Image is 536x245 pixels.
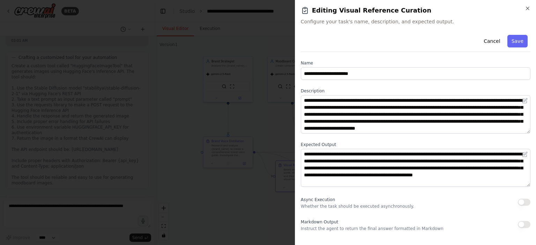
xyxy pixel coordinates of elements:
[507,35,528,47] button: Save
[301,220,338,224] span: Markdown Output
[301,60,530,66] label: Name
[301,204,414,209] p: Whether the task should be executed asynchronously.
[301,6,530,15] h2: Editing Visual Reference Curation
[301,197,335,202] span: Async Execution
[521,150,529,159] button: Open in editor
[479,35,504,47] button: Cancel
[301,226,444,231] p: Instruct the agent to return the final answer formatted in Markdown
[301,88,530,94] label: Description
[521,97,529,105] button: Open in editor
[301,18,530,25] span: Configure your task's name, description, and expected output.
[301,142,530,147] label: Expected Output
